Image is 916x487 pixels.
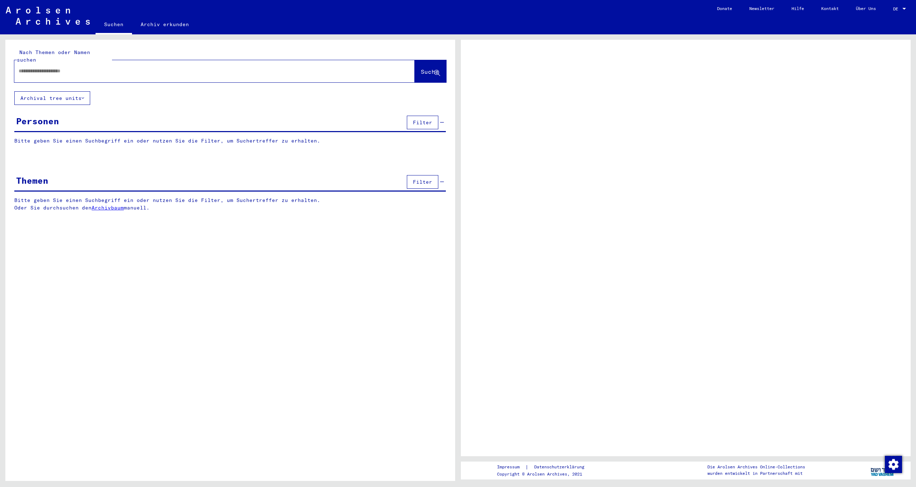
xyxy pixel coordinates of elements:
[707,470,805,477] p: wurden entwickelt in Partnerschaft mit
[421,68,439,75] span: Suche
[885,456,902,473] img: Zustimmung ändern
[407,116,438,129] button: Filter
[6,7,90,25] img: Arolsen_neg.svg
[14,137,446,145] p: Bitte geben Sie einen Suchbegriff ein oder nutzen Sie die Filter, um Suchertreffer zu erhalten.
[413,179,432,185] span: Filter
[893,6,901,11] span: DE
[407,175,438,189] button: Filter
[707,464,805,470] p: Die Arolsen Archives Online-Collections
[528,463,593,471] a: Datenschutzerklärung
[96,16,132,34] a: Suchen
[497,463,525,471] a: Impressum
[413,119,432,126] span: Filter
[869,461,896,479] img: yv_logo.png
[132,16,198,33] a: Archiv erkunden
[497,471,593,477] p: Copyright © Arolsen Archives, 2021
[17,49,90,63] mat-label: Nach Themen oder Namen suchen
[16,174,48,187] div: Themen
[92,204,124,211] a: Archivbaum
[14,197,446,212] p: Bitte geben Sie einen Suchbegriff ein oder nutzen Sie die Filter, um Suchertreffer zu erhalten. O...
[497,463,593,471] div: |
[14,91,90,105] button: Archival tree units
[415,60,446,82] button: Suche
[16,115,59,127] div: Personen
